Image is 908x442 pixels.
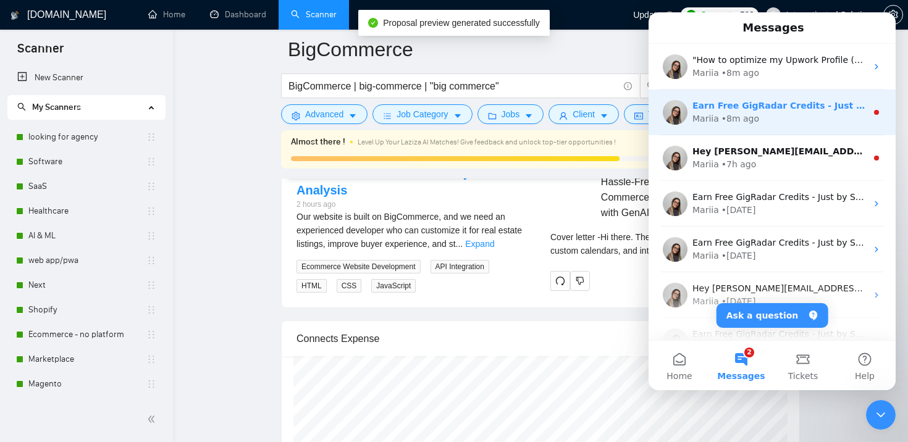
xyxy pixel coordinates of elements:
li: SaaS [7,174,165,199]
div: Our website is built on BigCommerce, and we need an experienced developer who can customize it fo... [296,210,531,251]
span: dislike [576,276,584,286]
li: Software [7,149,165,174]
a: searchScanner [291,9,337,20]
span: API Integration [431,260,489,273]
span: holder [146,330,156,340]
div: Connects Expense [296,321,784,356]
span: My Scanners [17,102,81,112]
li: Healthcare [7,199,165,223]
span: holder [146,256,156,265]
input: Search Freelance Jobs... [288,78,618,94]
a: SaaS [28,174,146,199]
span: holder [146,305,156,315]
a: web app/pwa [28,248,146,273]
a: Ecommerce - no platform [28,322,146,347]
li: Shopify [7,298,165,322]
span: holder [146,206,156,216]
span: Hassle-Free Development for E-Commerce and Marketplaces with GenAI [601,174,748,220]
button: search [640,73,665,98]
span: check-circle [368,18,378,28]
a: New Scanner [17,65,155,90]
span: redo [551,276,570,286]
span: caret-down [600,111,608,120]
li: web app/pwa [7,248,165,273]
a: setting [883,10,903,20]
span: caret-down [453,111,462,120]
span: user [769,10,778,19]
a: homeHome [148,9,185,20]
a: BigCommerce Real Estate Website Enhancement – with Pre-Project Analysis [296,149,501,197]
a: Healthcare [28,199,146,223]
span: bars [383,111,392,120]
a: Next [28,273,146,298]
span: CSS [337,279,362,293]
span: holder [146,354,156,364]
button: setting [883,5,903,25]
span: holder [146,132,156,142]
span: Advanced [305,107,343,121]
span: Connects: [700,8,738,22]
div: Remember that the client will see only the first two lines of your cover letter. [550,230,784,257]
button: idcardVendorcaret-down [624,104,699,124]
span: holder [146,157,156,167]
span: holder [146,181,156,191]
li: Next [7,273,165,298]
span: Jobs [502,107,520,121]
button: settingAdvancedcaret-down [281,104,368,124]
span: idcard [634,111,643,120]
a: dashboardDashboard [210,9,266,20]
li: looking for agency [7,125,165,149]
span: search [641,80,664,91]
input: Scanner name... [288,34,775,65]
span: info-circle [624,82,632,90]
li: React + typescript [7,396,165,421]
iframe: To enrich screen reader interactions, please activate Accessibility in Grammarly extension settings [866,400,896,430]
span: user [559,111,568,120]
a: looking for agency [28,125,146,149]
img: upwork-logo.png [686,10,696,20]
a: Magento [28,372,146,396]
span: Level Up Your Laziza AI Matches! Give feedback and unlock top-tier opportunities ! [358,138,616,146]
button: dislike [570,271,590,291]
span: Scanner [7,40,74,65]
button: folderJobscaret-down [477,104,544,124]
li: Ecommerce - no platform [7,322,165,347]
img: logo [11,6,19,25]
span: HTML [296,279,327,293]
span: double-left [147,413,159,425]
span: Client [573,107,595,121]
li: AI & ML [7,223,165,248]
span: holder [146,280,156,290]
span: caret-down [524,111,533,120]
span: ... [456,239,463,249]
a: Shopify [28,298,146,322]
span: My Scanners [32,102,81,112]
span: Cover letter - Hi there. The emphasis on property filtering, custom calendars, and integrating bo... [550,232,768,256]
a: AI & ML [28,223,146,248]
a: Software [28,149,146,174]
span: Vendor [648,107,675,121]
